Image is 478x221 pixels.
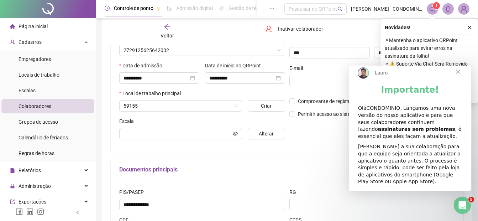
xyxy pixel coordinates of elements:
span: arrow-left [164,23,171,30]
iframe: Intercom live chat mensagem [349,66,471,191]
span: Voltar [161,33,174,38]
label: PIS/PASEP [119,188,148,196]
label: RG [289,188,301,196]
span: 5 [468,197,474,202]
span: clock-circle [105,6,110,11]
span: Relatórios [19,168,41,173]
span: Locais de trabalho [19,72,59,78]
span: Cadastros [19,39,42,45]
span: Inativar colaborador [278,25,323,33]
span: Alterar [259,130,274,138]
sup: 1 [433,2,440,9]
span: Grupos de acesso [19,119,58,125]
label: Data de início no QRPoint [205,62,266,70]
label: Data de admissão [119,62,167,70]
span: Empregadores [19,56,51,62]
span: ellipsis [269,6,274,11]
span: Exportações [19,199,46,205]
b: assinaturas sem problemas [29,61,106,66]
img: 81505 [458,4,469,14]
span: Administração [19,183,51,189]
div: [PERSON_NAME] a sua colaboração para que a equipe seja orientada a atualizar o aplicativo o quant... [9,78,113,120]
label: E-mail [289,64,308,72]
span: user-delete [265,25,272,32]
span: Gestão de férias [229,5,264,11]
span: home [10,24,15,29]
span: export [10,199,15,204]
span: Controle de ponto [114,5,153,11]
span: Calendário de feriados [19,135,68,140]
label: Local de trabalho principal [119,89,185,97]
span: search [337,6,343,12]
span: Admissão digital [176,5,213,11]
span: pushpin [156,6,161,11]
span: file [10,168,15,173]
iframe: Intercom live chat [454,197,471,214]
b: Importante! [32,19,90,29]
span: lock [10,184,15,189]
button: Salvar [380,23,417,35]
span: Criar [261,102,272,110]
span: linkedin [26,208,33,215]
span: bell [445,6,451,12]
span: facebook [16,208,23,215]
label: Escala [119,117,138,125]
span: file-done [167,6,172,11]
span: ⚬ Mantenha o aplicativo QRPoint atualizado para evitar erros na assinatura da folha! [385,36,474,60]
button: Criar [248,100,285,112]
span: Regras de horas [19,150,54,156]
span: 2729125625642032 [124,45,281,56]
h5: Documentos principais [119,165,455,174]
span: Escalas [19,88,36,93]
span: notification [429,6,436,12]
span: instagram [37,208,44,215]
span: close [467,25,472,30]
span: Comprovante de registro por e-mail? [298,98,378,104]
span: Colaboradores [19,103,51,109]
span: Página inicial [19,24,48,29]
span: sun [219,6,224,11]
span: Permitir acesso ao sistema web [298,111,368,117]
span: left [75,210,80,215]
div: OláCONDOMINIO, Lançamos uma nova versão do nosso aplicativo e para que seus colaboradores continu... [9,39,113,74]
button: Inativar colaborador [260,23,329,35]
span: eye [233,131,238,136]
span: 59155 [124,101,238,111]
button: Alterar [248,128,285,139]
span: user-add [10,40,15,45]
span: [PERSON_NAME] - CONDOMINIO SALVADOR SHOPPING BUSINESS [351,5,422,13]
span: ⚬ ⚠️ Suporte Via Chat Será Removido do Plano Essencial [385,60,474,76]
span: 1 [435,3,438,8]
span: Novidades ! [385,24,410,31]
